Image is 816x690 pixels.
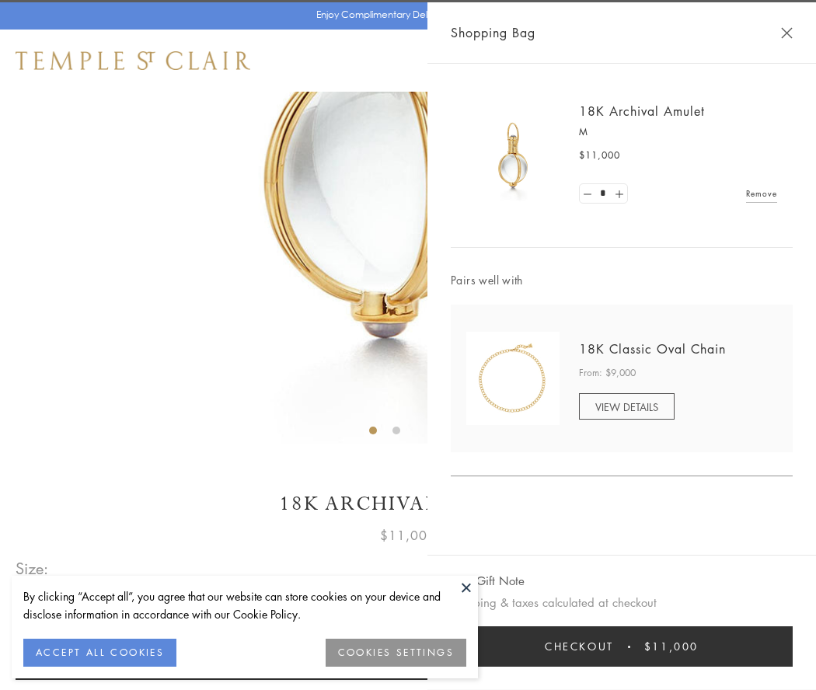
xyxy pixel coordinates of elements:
[451,23,535,43] span: Shopping Bag
[16,490,800,517] h1: 18K Archival Amulet
[579,340,726,357] a: 18K Classic Oval Chain
[16,51,250,70] img: Temple St. Clair
[545,638,614,655] span: Checkout
[781,27,793,39] button: Close Shopping Bag
[451,571,525,591] button: Add Gift Note
[611,184,626,204] a: Set quantity to 2
[580,184,595,204] a: Set quantity to 0
[451,271,793,289] span: Pairs well with
[326,639,466,667] button: COOKIES SETTINGS
[579,393,675,420] a: VIEW DETAILS
[316,7,493,23] p: Enjoy Complimentary Delivery & Returns
[579,365,636,381] span: From: $9,000
[746,185,777,202] a: Remove
[451,593,793,612] p: Shipping & taxes calculated at checkout
[23,587,466,623] div: By clicking “Accept all”, you agree that our website can store cookies on your device and disclos...
[16,556,50,581] span: Size:
[380,525,436,545] span: $11,000
[23,639,176,667] button: ACCEPT ALL COOKIES
[451,626,793,667] button: Checkout $11,000
[579,148,620,163] span: $11,000
[579,124,777,140] p: M
[466,109,560,202] img: 18K Archival Amulet
[466,332,560,425] img: N88865-OV18
[644,638,699,655] span: $11,000
[579,103,705,120] a: 18K Archival Amulet
[595,399,658,414] span: VIEW DETAILS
